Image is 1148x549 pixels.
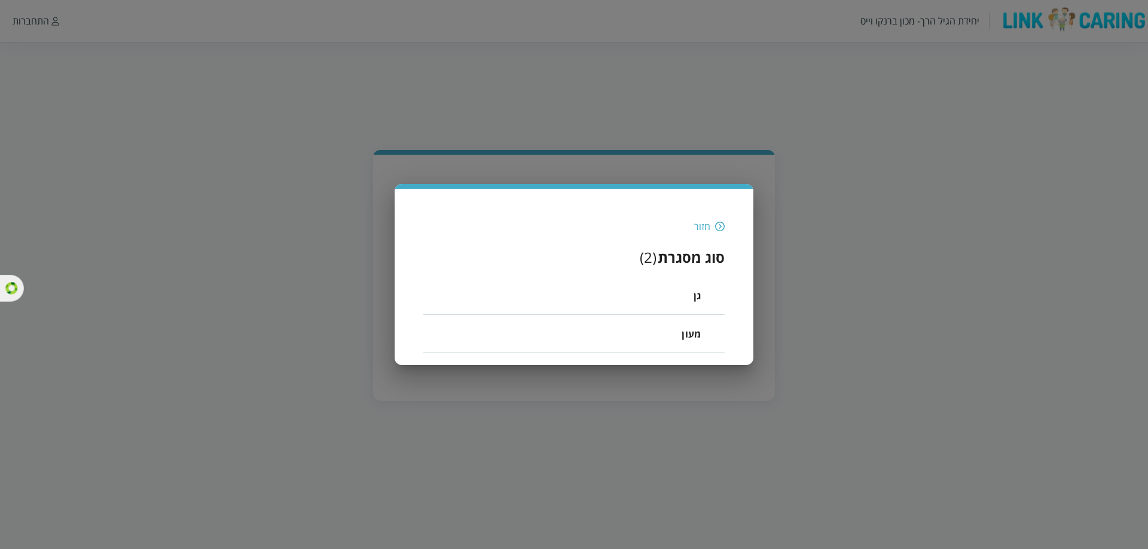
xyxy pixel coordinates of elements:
span: מעון [682,327,701,341]
span: גן [694,289,701,303]
img: חזור [715,221,725,232]
div: חזור [694,220,710,233]
h3: סוג מסגרת [658,247,725,267]
div: ( 2 ) [640,247,657,267]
